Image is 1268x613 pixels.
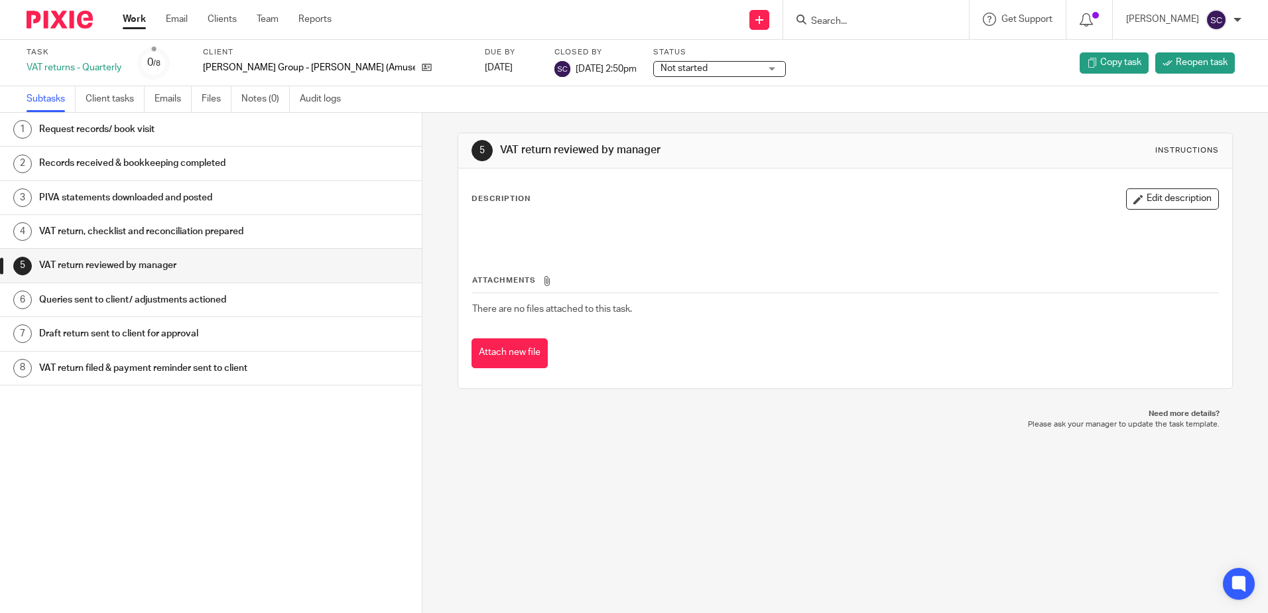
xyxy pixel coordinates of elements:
[202,86,231,112] a: Files
[39,119,286,139] h1: Request records/ book visit
[554,47,637,58] label: Closed by
[27,11,93,29] img: Pixie
[653,47,786,58] label: Status
[471,419,1219,430] p: Please ask your manager to update the task template.
[1206,9,1227,31] img: svg%3E
[1126,13,1199,26] p: [PERSON_NAME]
[13,359,32,377] div: 8
[155,86,192,112] a: Emails
[1155,52,1235,74] a: Reopen task
[123,13,146,26] a: Work
[661,64,708,73] span: Not started
[27,47,121,58] label: Task
[39,222,286,241] h1: VAT return, checklist and reconciliation prepared
[27,86,76,112] a: Subtasks
[485,61,538,74] div: [DATE]
[1001,15,1052,24] span: Get Support
[208,13,237,26] a: Clients
[153,60,160,67] small: /8
[13,257,32,275] div: 5
[39,358,286,378] h1: VAT return filed & payment reminder sent to client
[472,338,548,368] button: Attach new file
[500,143,873,157] h1: VAT return reviewed by manager
[485,47,538,58] label: Due by
[1100,56,1141,69] span: Copy task
[39,153,286,173] h1: Records received & bookkeeping completed
[300,86,351,112] a: Audit logs
[1080,52,1149,74] a: Copy task
[166,13,188,26] a: Email
[472,305,632,314] span: There are no files attached to this task.
[13,324,32,343] div: 7
[39,255,286,275] h1: VAT return reviewed by manager
[1126,188,1219,210] button: Edit description
[576,64,637,73] span: [DATE] 2:50pm
[203,47,468,58] label: Client
[39,290,286,310] h1: Queries sent to client/ adjustments actioned
[147,55,160,70] div: 0
[257,13,279,26] a: Team
[471,409,1219,419] p: Need more details?
[472,277,536,284] span: Attachments
[554,61,570,77] img: svg%3E
[13,155,32,173] div: 2
[39,188,286,208] h1: PIVA statements downloaded and posted
[13,188,32,207] div: 3
[27,61,121,74] div: VAT returns - Quarterly
[203,61,415,74] p: [PERSON_NAME] Group - [PERSON_NAME] (Amusements) Ltd
[1176,56,1228,69] span: Reopen task
[472,140,493,161] div: 5
[810,16,929,28] input: Search
[39,324,286,344] h1: Draft return sent to client for approval
[298,13,332,26] a: Reports
[13,120,32,139] div: 1
[1155,145,1219,156] div: Instructions
[13,222,32,241] div: 4
[86,86,145,112] a: Client tasks
[472,194,531,204] p: Description
[241,86,290,112] a: Notes (0)
[13,291,32,309] div: 6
